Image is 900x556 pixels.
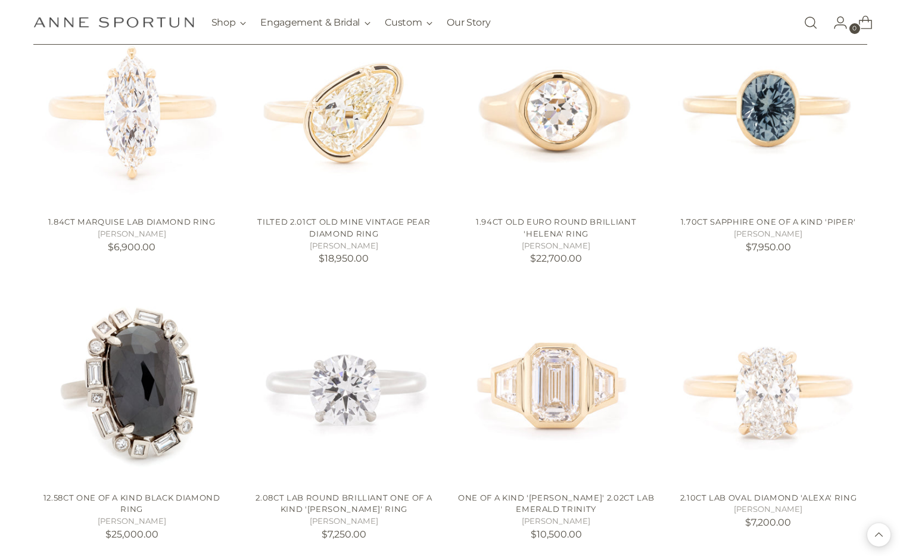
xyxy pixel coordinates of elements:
[385,10,432,36] button: Custom
[33,228,231,240] h5: [PERSON_NAME]
[245,10,443,207] a: Tilted 2.01ct Old Mine Vintage Pear Diamond Ring
[48,217,216,226] a: 1.84ct Marquise Lab Diamond Ring
[669,228,867,240] h5: [PERSON_NAME]
[33,515,231,527] h5: [PERSON_NAME]
[256,493,432,514] a: 2.08ct Lab Round Brilliant One of a Kind '[PERSON_NAME]' Ring
[530,253,582,264] span: $22,700.00
[476,217,636,238] a: 1.94ct Old Euro Round Brilliant 'Helena' Ring
[105,529,158,540] span: $25,000.00
[458,493,654,514] a: One Of a Kind '[PERSON_NAME]' 2.02ct Lab Emerald Trinity
[669,285,867,482] a: 2.10ct Lab Oval Diamond 'Alexa' Ring
[245,515,443,527] h5: [PERSON_NAME]
[799,11,823,35] a: Open search modal
[849,23,860,34] span: 0
[33,17,194,28] a: Anne Sportun Fine Jewellery
[457,240,655,252] h5: [PERSON_NAME]
[745,517,791,528] span: $7,200.00
[669,10,867,207] a: 1.70ct Sapphire One of a Kind 'Piper'
[245,240,443,252] h5: [PERSON_NAME]
[108,241,155,253] span: $6,900.00
[33,10,231,207] a: 1.84ct Marquise Lab Diamond Ring
[43,493,220,514] a: 12.58ct One of a Kind Black Diamond Ring
[824,11,848,35] a: Go to the account page
[457,515,655,527] h5: [PERSON_NAME]
[680,493,857,502] a: 2.10ct Lab Oval Diamond 'Alexa' Ring
[681,217,856,226] a: 1.70ct Sapphire One of a Kind 'Piper'
[211,10,247,36] button: Shop
[849,11,873,35] a: Open cart modal
[867,523,890,546] button: Back to top
[33,285,231,482] a: 12.58ct One of a Kind Black Diamond Ring
[322,529,366,540] span: $7,250.00
[257,217,430,238] a: Tilted 2.01ct Old Mine Vintage Pear Diamond Ring
[447,10,490,36] a: Our Story
[746,241,791,253] span: $7,950.00
[457,10,655,207] a: 1.94ct Old Euro Round Brilliant 'Helena' Ring
[457,285,655,482] a: One Of a Kind 'Fiona' 2.02ct Lab Emerald Trinity
[669,504,867,515] h5: [PERSON_NAME]
[319,253,369,264] span: $18,950.00
[260,10,370,36] button: Engagement & Bridal
[531,529,582,540] span: $10,500.00
[245,285,443,482] a: 2.08ct Lab Round Brilliant One of a Kind 'Annie' Ring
